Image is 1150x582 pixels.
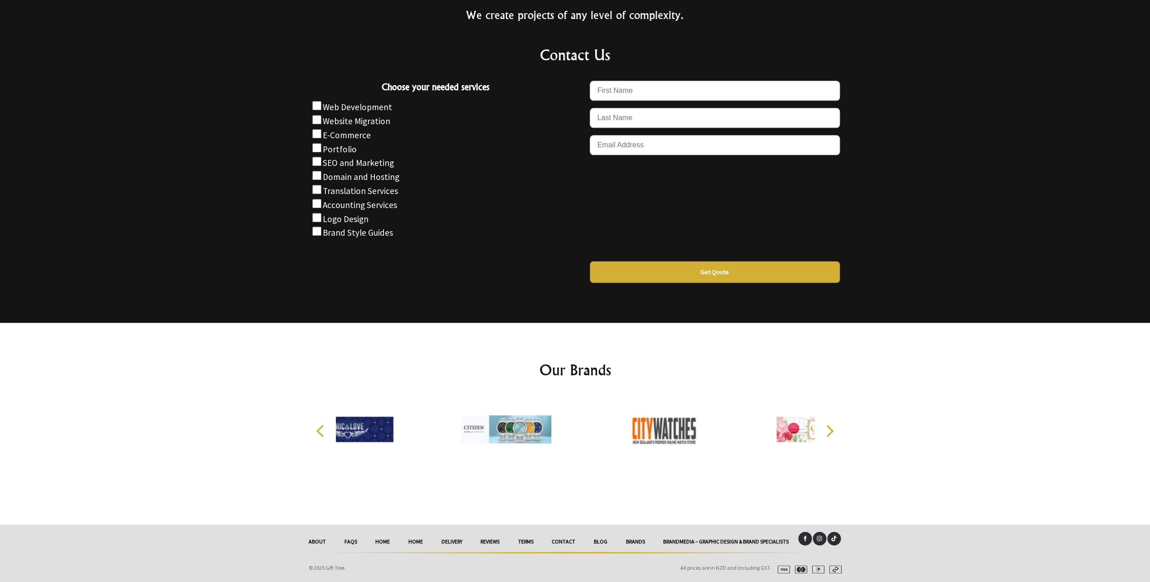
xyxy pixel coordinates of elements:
a: HOME [399,532,432,552]
label: Domain and Hosting [323,171,399,182]
input: Choose your needed services [312,227,321,236]
input: Choose your needed services [312,101,321,110]
img: Citizen [461,395,551,463]
a: Brands [616,532,654,552]
a: reviews [471,532,509,552]
a: Blog [585,532,617,552]
img: CLARIS THE CHICEST MOUSE IN PARIS [776,395,867,463]
img: afterpay.svg [825,565,842,573]
span: © 2025 Gift Tree. [309,564,346,571]
input: Choose your needed services [312,157,321,166]
a: FAQs [335,532,366,552]
input: Choose your needed services [312,213,321,222]
label: Logo Design [323,213,369,224]
span: Choose your needed services [311,81,561,96]
img: paypal.svg [808,565,825,573]
a: Tiktok [827,532,841,545]
a: Brandmedia – Graphic Design & Brand Specialists [654,532,798,552]
h2: Our Brands [307,359,844,381]
a: Contact [543,532,585,552]
img: Chic & Love [303,395,393,463]
a: Facebook [798,532,812,545]
span: All prices are in NZD and including GST. [680,564,771,571]
h2: Contact Us [307,44,844,66]
input: First Name [590,81,840,101]
a: Terms [509,532,543,552]
a: Instagram [813,532,826,545]
label: E-Commerce [323,130,371,141]
input: Email Address [590,135,840,155]
img: City Watches [618,395,709,463]
label: Accounting Services [323,199,397,210]
a: About [300,532,335,552]
input: Choose your needed services [312,171,321,180]
button: Previous [311,421,331,441]
label: Translation Services [323,185,398,196]
input: Choose your needed services [312,199,321,208]
label: Website Migration [323,116,390,126]
input: Choose your needed services [312,115,321,124]
a: HOME [366,532,399,552]
input: Choose your needed services [312,185,321,194]
label: SEO and Marketing [323,157,394,168]
img: visa.svg [774,565,790,573]
a: delivery [432,532,471,552]
input: Choose your needed services [312,143,321,152]
input: Last Name [590,108,840,128]
button: Get Qoute [590,261,840,283]
button: Next [819,421,839,441]
h3: We create projects of any level of complexity. [307,8,844,22]
img: mastercard.svg [791,565,807,573]
input: Choose your needed services [312,129,321,138]
label: Web Development [323,102,392,112]
label: Portfolio [323,144,357,155]
label: Brand Style Guides [323,227,393,238]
